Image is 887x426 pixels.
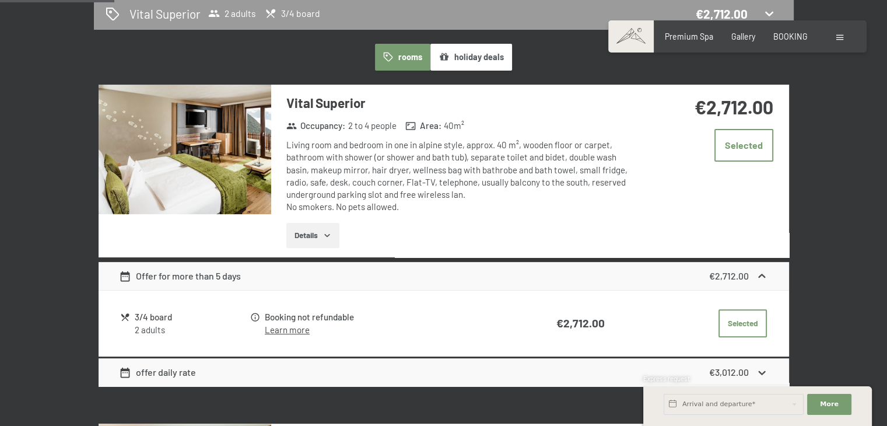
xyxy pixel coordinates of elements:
div: offer daily rate [119,365,196,379]
span: 2 to 4 people [348,120,397,132]
a: Premium Spa [665,32,713,41]
span: More [820,400,839,409]
div: 3/4 board [135,310,248,324]
button: More [807,394,851,415]
span: 2 adults [208,8,256,19]
strong: €2,712.00 [709,270,749,281]
img: mss_renderimg.php [99,85,271,214]
a: Gallery [731,32,755,41]
span: Express request [643,375,690,382]
button: Selected [714,129,773,161]
div: €2,712.00 [696,5,748,22]
button: Selected [718,309,767,337]
div: 2 adults [135,324,248,336]
button: Details [286,223,339,249]
div: Offer for more than 5 days [119,269,241,283]
span: 40 m² [444,120,464,132]
strong: Area : [405,120,441,132]
button: holiday deals [430,44,512,71]
button: rooms [375,44,430,71]
h2: Vital Superior [129,5,201,22]
strong: €2,712.00 [695,96,773,118]
div: Living room and bedroom in one in alpine style, approx. 40 m², wooden floor or carpet, bathroom w... [286,139,633,214]
span: 3/4 board [265,8,320,19]
a: BOOKING [773,32,808,41]
strong: €3,012.00 [709,366,749,378]
strong: Occupancy : [286,120,346,132]
strong: €2,712.00 [556,316,605,330]
div: Booking not refundable [265,310,507,324]
h3: Vital Superior [286,94,633,112]
a: Learn more [265,324,310,335]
